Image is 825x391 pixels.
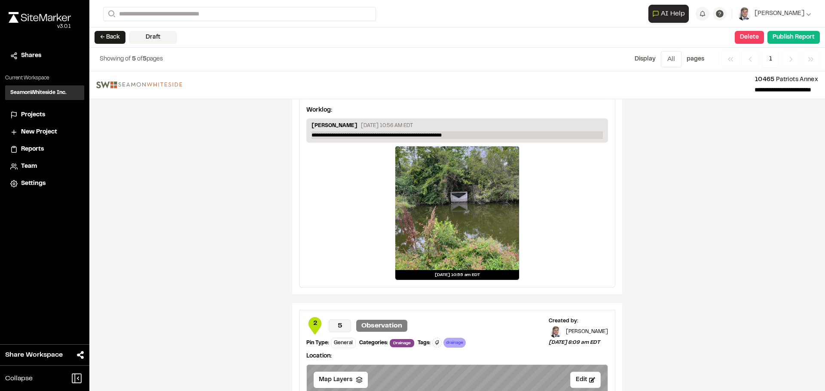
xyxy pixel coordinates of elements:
img: User [737,7,751,21]
button: Edit Tags [432,338,442,348]
div: Oh geez...please don't... [9,23,71,30]
span: Projects [21,110,45,120]
button: All [661,51,681,67]
p: page s [687,55,704,64]
span: Showing of [100,57,132,62]
div: General [331,338,356,348]
div: Open AI Assistant [648,5,692,23]
p: of pages [100,55,163,64]
button: Search [103,7,119,21]
button: [PERSON_NAME] [737,7,811,21]
img: file [96,82,182,88]
div: Pin Type: [306,339,329,347]
p: Display [635,55,656,64]
a: Shares [10,51,79,61]
p: [DATE] 10:56 AM EDT [361,122,413,130]
h3: SeamonWhiteside Inc. [10,89,67,97]
span: Share Workspace [5,350,63,360]
span: Shares [21,51,41,61]
nav: Navigation [721,51,820,67]
span: 5 [132,57,136,62]
p: Observation [356,320,407,332]
div: drainage [443,338,466,348]
span: Drainage [390,339,414,347]
button: Publish Report [767,31,820,44]
p: [DATE] 8:09 am EDT [549,339,608,346]
span: 10465 [755,77,775,82]
div: Categories: [359,339,388,347]
p: Patriots Annex [189,75,818,85]
span: Team [21,162,37,171]
button: Delete [735,31,764,44]
img: rebrand.png [9,12,71,23]
a: New Project [10,127,79,137]
span: New Project [21,127,57,137]
span: Reports [21,145,44,154]
span: [PERSON_NAME] [755,9,804,18]
div: Created by: [549,317,608,325]
div: Draft [129,31,177,44]
a: Settings [10,179,79,188]
span: Settings [21,179,46,188]
span: 2 [306,319,324,328]
button: Edit [570,372,601,388]
p: [PERSON_NAME] [312,122,357,131]
p: Worklog: [306,106,332,115]
p: [PERSON_NAME] [566,328,608,336]
button: ← Back [95,31,125,44]
div: Tags: [418,339,431,347]
span: Collapse [5,373,33,384]
span: 1 [763,51,779,67]
span: 5 [143,57,147,62]
span: Map Layers [319,375,352,385]
a: Projects [10,110,79,120]
p: Location: [306,352,608,361]
span: AI Help [661,9,685,19]
p: 5 [329,319,351,332]
div: [DATE] 10:55 am EDT [395,270,519,280]
button: Open AI Assistant [648,5,689,23]
a: Reports [10,145,79,154]
a: [DATE] 10:55 am EDT [395,146,519,280]
p: Current Workspace [5,74,84,82]
a: Team [10,162,79,171]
